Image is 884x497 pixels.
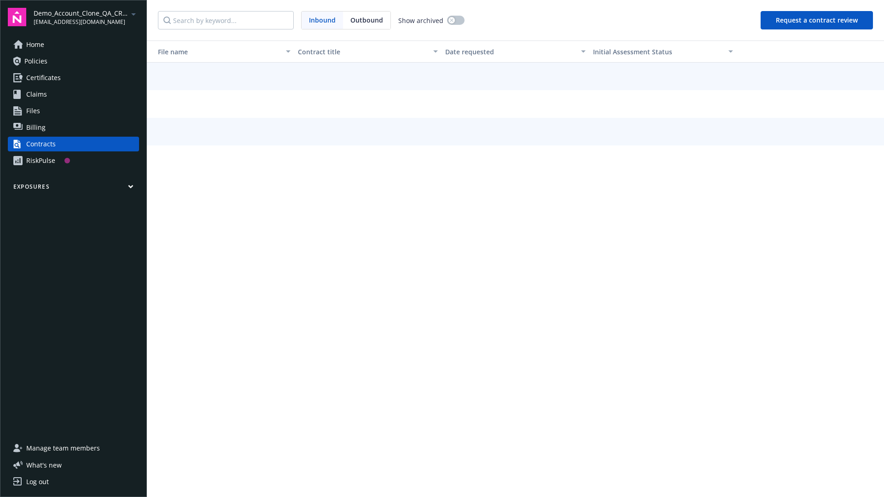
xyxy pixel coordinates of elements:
[26,441,100,456] span: Manage team members
[24,54,47,69] span: Policies
[8,120,139,135] a: Billing
[26,137,56,151] div: Contracts
[26,70,61,85] span: Certificates
[26,37,44,52] span: Home
[8,8,26,26] img: navigator-logo.svg
[26,474,49,489] div: Log out
[26,153,55,168] div: RiskPulse
[8,441,139,456] a: Manage team members
[26,104,40,118] span: Files
[8,153,139,168] a: RiskPulse
[158,11,294,29] input: Search by keyword...
[294,40,442,63] button: Contract title
[8,70,139,85] a: Certificates
[8,183,139,194] button: Exposures
[34,18,128,26] span: [EMAIL_ADDRESS][DOMAIN_NAME]
[302,12,343,29] span: Inbound
[8,87,139,102] a: Claims
[8,460,76,470] button: What's new
[8,137,139,151] a: Contracts
[309,15,336,25] span: Inbound
[398,16,443,25] span: Show archived
[442,40,589,63] button: Date requested
[445,47,575,57] div: Date requested
[34,8,128,18] span: Demo_Account_Clone_QA_CR_Tests_Client
[761,11,873,29] button: Request a contract review
[128,8,139,19] a: arrowDropDown
[8,104,139,118] a: Files
[343,12,390,29] span: Outbound
[26,120,46,135] span: Billing
[151,47,280,57] div: File name
[151,47,280,57] div: Toggle SortBy
[593,47,672,56] span: Initial Assessment Status
[298,47,428,57] div: Contract title
[26,87,47,102] span: Claims
[26,460,62,470] span: What ' s new
[8,54,139,69] a: Policies
[350,15,383,25] span: Outbound
[593,47,723,57] div: Toggle SortBy
[8,37,139,52] a: Home
[34,8,139,26] button: Demo_Account_Clone_QA_CR_Tests_Client[EMAIL_ADDRESS][DOMAIN_NAME]arrowDropDown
